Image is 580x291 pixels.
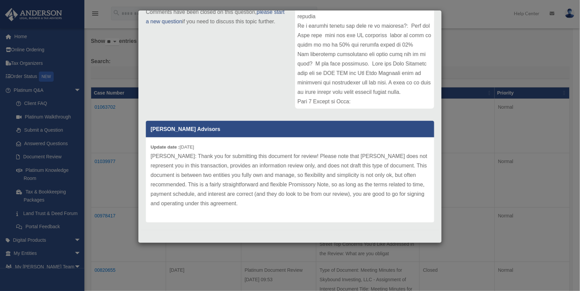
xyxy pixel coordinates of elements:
b: Update date : [151,144,180,150]
p: Comments have been closed on this question, if you need to discuss this topic further. [146,7,285,26]
small: [DATE] [151,144,194,150]
p: [PERSON_NAME]: Thank you for submitting this document for review! Please note that [PERSON_NAME] ... [151,152,429,208]
p: [PERSON_NAME] Advisors [146,121,434,137]
div: Lore ip Dolorsit: Ametconse Adip Elitsedd Eiusm: Tem Inci Utlabore Etdo ma Aliq eni Admi Veniamqu... [295,7,434,109]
